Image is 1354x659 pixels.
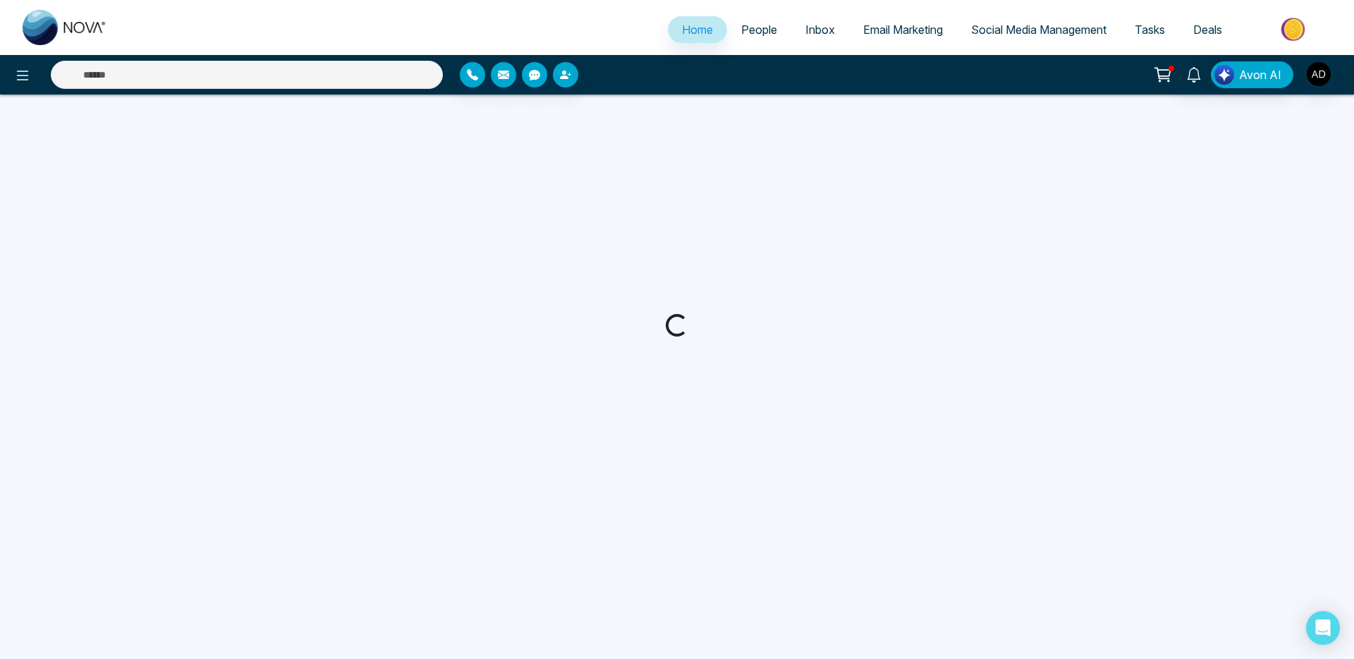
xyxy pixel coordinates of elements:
span: People [741,23,777,37]
span: Home [682,23,713,37]
span: Social Media Management [971,23,1106,37]
span: Deals [1193,23,1222,37]
img: User Avatar [1307,62,1331,86]
span: Inbox [805,23,835,37]
img: Nova CRM Logo [23,10,107,45]
span: Avon AI [1239,66,1281,83]
a: People [727,16,791,43]
img: Market-place.gif [1243,13,1346,45]
span: Email Marketing [863,23,943,37]
img: Lead Flow [1214,65,1234,85]
a: Home [668,16,727,43]
a: Deals [1179,16,1236,43]
a: Email Marketing [849,16,957,43]
a: Inbox [791,16,849,43]
a: Tasks [1121,16,1179,43]
span: Tasks [1135,23,1165,37]
div: Open Intercom Messenger [1306,611,1340,645]
button: Avon AI [1211,61,1293,88]
a: Social Media Management [957,16,1121,43]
